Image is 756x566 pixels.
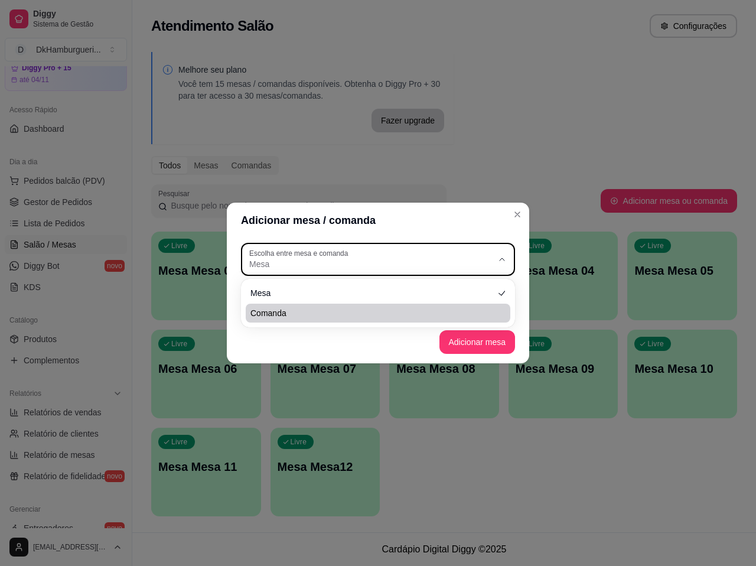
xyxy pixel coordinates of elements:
[250,287,494,299] span: Mesa
[249,258,493,270] span: Mesa
[227,203,529,238] header: Adicionar mesa / comanda
[250,307,494,319] span: Comanda
[439,330,516,354] button: Adicionar mesa
[249,248,352,258] label: Escolha entre mesa e comanda
[508,205,527,224] button: Close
